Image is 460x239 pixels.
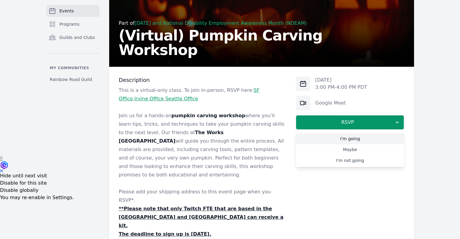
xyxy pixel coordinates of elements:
[119,76,286,84] h3: Description
[119,28,404,57] h2: (Virtual) Pumpkin Carving Workshop
[119,111,286,179] p: Join us for a hands-on where you'll learn tips, tricks, and techniques to take your pumpkin carvi...
[315,100,346,106] a: Google Meet
[134,96,164,102] a: Irvine Office
[296,155,404,166] a: I'm not going
[296,133,404,144] a: I'm going
[296,132,404,167] div: RSVP
[60,8,74,14] span: Events
[60,34,95,40] span: Guilds and Clubs
[60,21,80,27] span: Programs
[50,76,92,82] span: Rainbow Road Guild
[46,5,100,17] a: Events
[296,144,404,155] a: Maybe
[119,231,211,237] u: The deadline to sign up is [DATE].
[46,31,100,44] a: Guilds and Clubs
[165,96,198,102] a: Seattle Office
[46,18,100,30] a: Programs
[301,119,394,126] span: RSVP
[119,188,286,205] p: Please add your shipping address to this event page when you RSVP*.
[46,66,100,70] p: My communities
[171,113,245,118] strong: pumpkin carving workshop
[315,84,367,91] p: 3:00 PM - 4:00 PM PDT
[296,115,404,130] button: RSVP
[46,74,100,85] a: Rainbow Road Guild
[315,76,367,84] p: [DATE]
[119,206,284,228] u: **Please note that only Twitch FTE that are based in the [GEOGRAPHIC_DATA] and [GEOGRAPHIC_DATA] ...
[119,20,404,27] div: Part of
[46,5,100,85] nav: Sidebar
[119,86,286,103] p: This is a virtual-only class. To join in-person, RSVP here: , ,
[135,20,307,26] a: [DATE] and National Disability Employment Awareness Month (NDEAM)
